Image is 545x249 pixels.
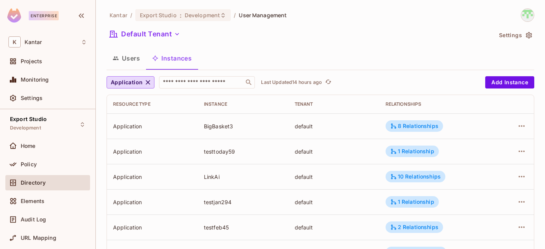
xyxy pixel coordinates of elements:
li: / [234,11,236,19]
div: Resource type [113,101,192,107]
span: the active workspace [110,11,127,19]
div: Application [113,224,192,231]
div: default [295,173,373,180]
div: Application [113,148,192,155]
div: 1 Relationship [390,198,434,205]
div: 2 Relationships [390,224,438,231]
button: Add Instance [485,76,534,88]
img: SReyMgAAAABJRU5ErkJggg== [7,8,21,23]
div: 8 Relationships [390,123,438,129]
div: Application [113,123,192,130]
button: Default Tenant [107,28,183,40]
span: Application [111,78,143,87]
span: : [179,12,182,18]
div: default [295,224,373,231]
div: default [295,123,373,130]
img: Devesh.Kumar@Kantar.com [521,9,534,21]
div: Enterprise [29,11,59,20]
div: Relationships [386,101,489,107]
button: Settings [496,29,534,41]
button: Users [107,49,146,68]
span: Workspace: Kantar [25,39,42,45]
span: Audit Log [21,216,46,223]
span: Development [185,11,220,19]
span: Monitoring [21,77,49,83]
span: Export Studio [140,11,177,19]
span: User Management [239,11,287,19]
span: refresh [325,79,332,86]
span: Export Studio [10,116,47,122]
div: BigBasket3 [204,123,282,130]
div: 1 Relationship [390,148,434,155]
p: Last Updated 14 hours ago [261,79,322,85]
span: Directory [21,180,46,186]
div: Application [113,173,192,180]
span: Policy [21,161,37,167]
button: Application [107,76,154,88]
span: K [8,36,21,48]
span: Elements [21,198,44,204]
div: testjan294 [204,198,282,206]
div: default [295,148,373,155]
button: Instances [146,49,198,68]
li: / [130,11,132,19]
span: Click to refresh data [322,78,333,87]
span: URL Mapping [21,235,56,241]
div: Application [113,198,192,206]
div: Tenant [295,101,373,107]
div: testtoday59 [204,148,282,155]
span: Settings [21,95,43,101]
div: Instance [204,101,282,107]
button: refresh [323,78,333,87]
div: default [295,198,373,206]
span: Development [10,125,41,131]
div: testfeb45 [204,224,282,231]
span: Home [21,143,36,149]
span: Projects [21,58,42,64]
div: LinkAi [204,173,282,180]
div: 10 Relationships [390,173,441,180]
